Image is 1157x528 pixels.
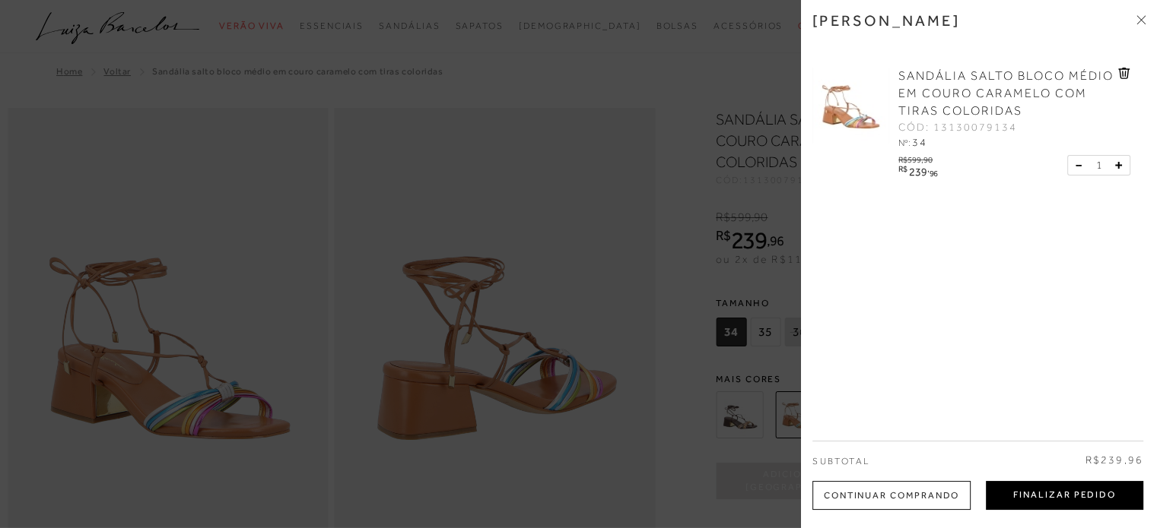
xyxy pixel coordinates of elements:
[909,166,927,178] span: 239
[898,120,1017,135] span: CÓD: 13130079134
[912,136,927,148] span: 34
[986,481,1143,510] button: Finalizar Pedido
[898,138,911,148] span: Nº:
[812,11,960,30] h3: [PERSON_NAME]
[1095,157,1101,173] span: 1
[927,165,938,173] i: ,
[812,481,971,510] div: Continuar Comprando
[898,151,940,164] div: R$599,90
[898,165,907,173] i: R$
[812,456,869,466] span: Subtotal
[898,69,1114,118] span: SANDÁLIA SALTO BLOCO MÉDIO EM COURO CARAMELO COM TIRAS COLORIDAS
[812,68,888,144] img: SANDÁLIA SALTO BLOCO MÉDIO EM COURO CARAMELO COM TIRAS COLORIDAS
[898,68,1114,120] a: SANDÁLIA SALTO BLOCO MÉDIO EM COURO CARAMELO COM TIRAS COLORIDAS
[930,169,938,178] span: 96
[1085,453,1143,468] span: R$239,96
